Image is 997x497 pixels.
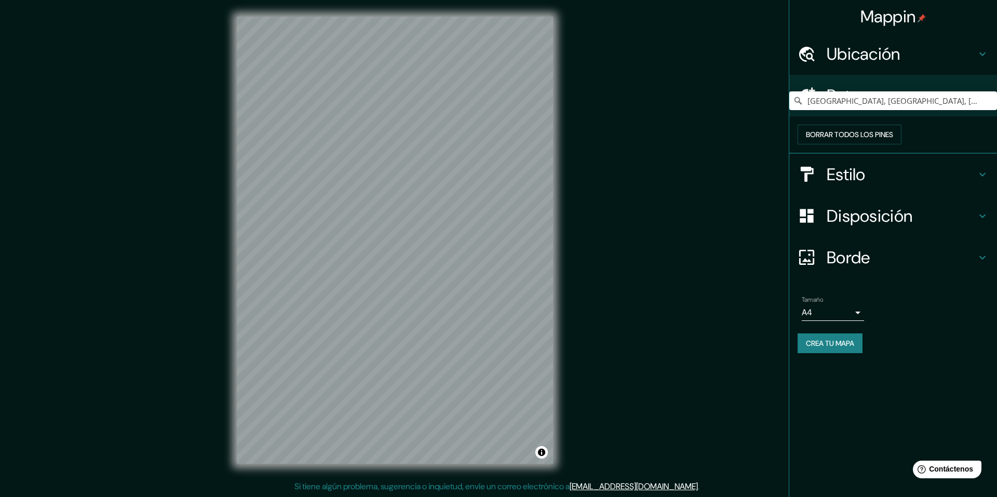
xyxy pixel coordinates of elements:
button: Activar o desactivar atribución [535,446,548,459]
font: Tamaño [802,295,823,304]
font: Estilo [827,164,866,185]
font: . [701,480,703,492]
font: Mappin [860,6,916,28]
font: Ubicación [827,43,900,65]
font: . [699,480,701,492]
font: Borrar todos los pines [806,130,893,139]
div: Disposición [789,195,997,237]
div: A4 [802,304,864,321]
img: pin-icon.png [918,14,926,22]
canvas: Mapa [237,17,553,464]
div: Ubicación [789,33,997,75]
div: Estilo [789,154,997,195]
button: Crea tu mapa [798,333,863,353]
font: Borde [827,247,870,268]
font: Disposición [827,205,912,227]
div: Borde [789,237,997,278]
button: Borrar todos los pines [798,125,901,144]
font: . [698,481,699,492]
font: A4 [802,307,812,318]
font: Crea tu mapa [806,339,854,348]
iframe: Lanzador de widgets de ayuda [905,456,986,486]
div: Patas [789,75,997,116]
a: [EMAIL_ADDRESS][DOMAIN_NAME] [570,481,698,492]
font: Si tiene algún problema, sugerencia o inquietud, envíe un correo electrónico a [294,481,570,492]
font: Patas [827,85,868,106]
input: Elige tu ciudad o zona [789,91,997,110]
